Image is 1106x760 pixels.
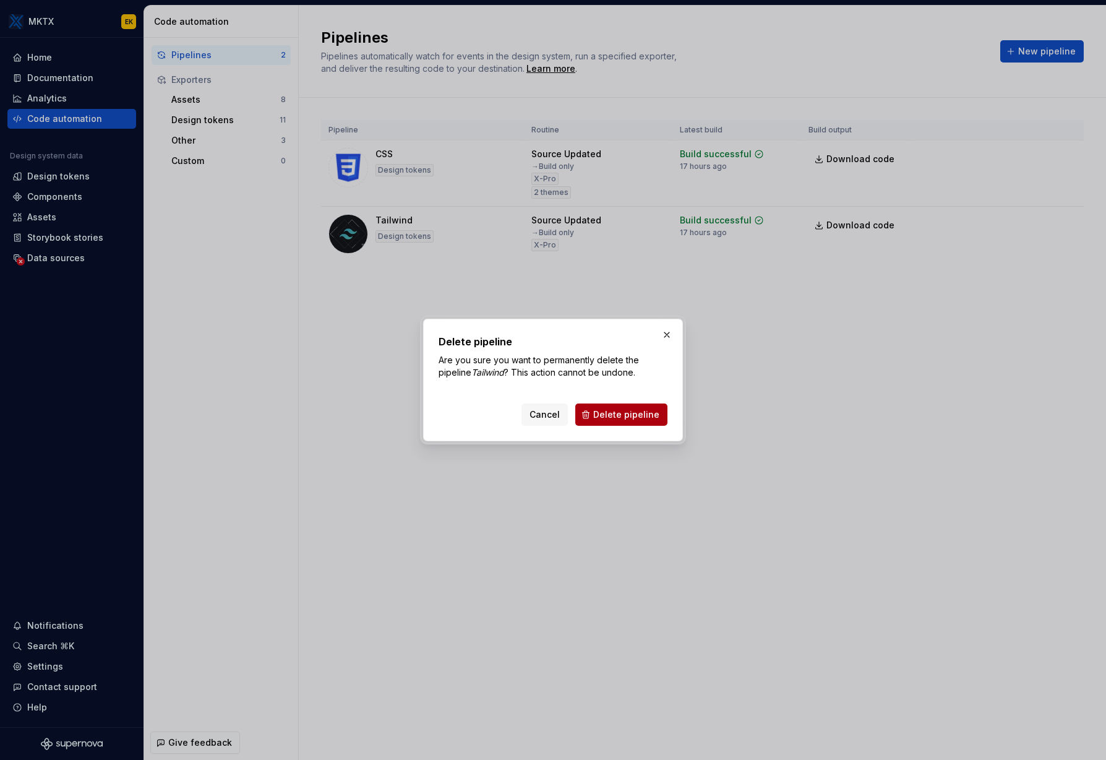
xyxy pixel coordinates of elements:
p: Are you sure you want to permanently delete the pipeline ? This action cannot be undone. [439,354,667,379]
button: Cancel [521,404,568,426]
i: Tailwind [471,367,504,378]
span: Delete pipeline [593,408,659,421]
button: Delete pipeline [575,404,667,426]
span: Cancel [529,408,560,421]
h2: Delete pipeline [439,334,667,349]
